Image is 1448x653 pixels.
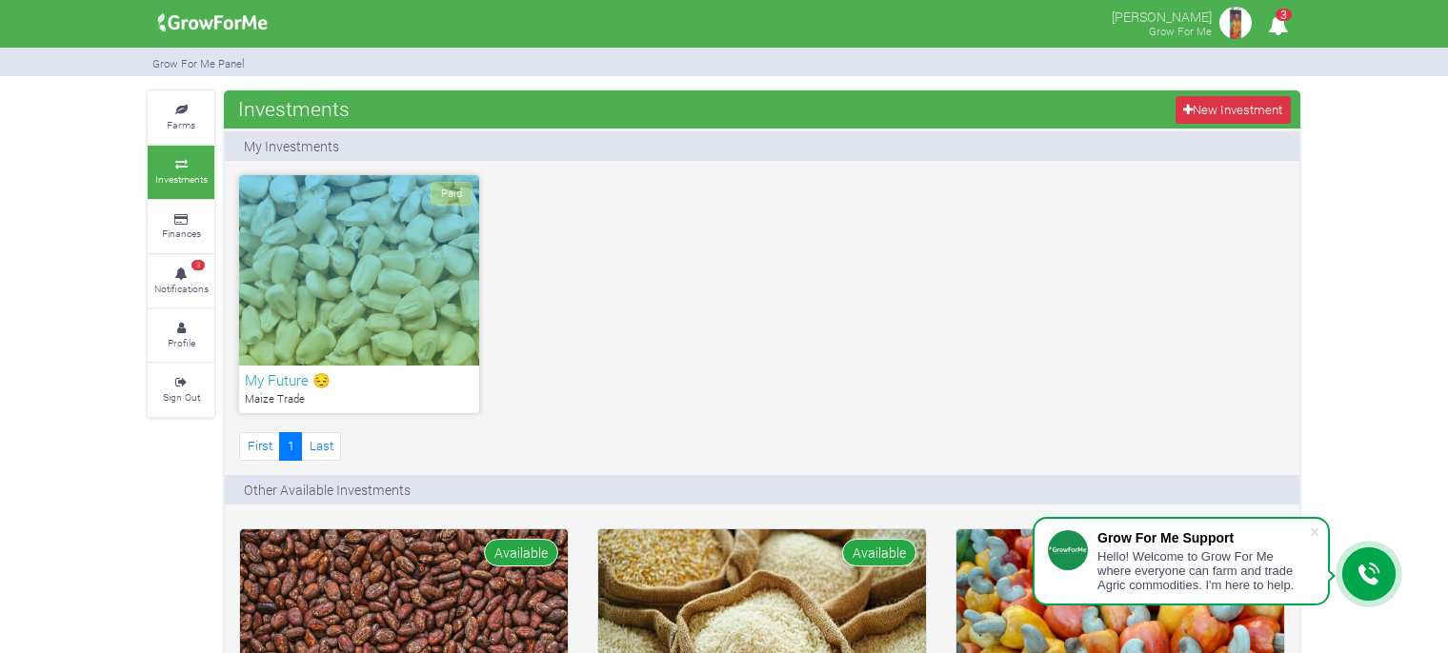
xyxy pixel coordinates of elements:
small: Investments [155,172,208,186]
a: New Investment [1176,96,1291,124]
small: Farms [167,118,195,131]
span: Investments [233,89,354,128]
a: Last [301,432,341,460]
div: Hello! Welcome to Grow For Me where everyone can farm and trade Agric commodities. I'm here to help. [1097,549,1309,592]
p: [PERSON_NAME] [1112,4,1212,27]
small: Grow For Me [1149,24,1212,38]
a: 1 [279,432,302,460]
a: Paid My Future 😔 Maize Trade [239,175,479,413]
a: 3 Notifications [148,255,214,307]
span: Available [842,539,916,566]
nav: Page Navigation [239,432,341,460]
span: 3 [191,260,205,271]
h6: My Future 😔 [245,371,473,388]
span: Available [484,539,558,566]
img: growforme image [1217,4,1255,42]
i: Notifications [1259,4,1297,47]
small: Profile [168,336,195,349]
small: Notifications [154,282,209,295]
small: Finances [162,227,201,240]
small: Sign Out [163,390,200,404]
a: Farms [148,91,214,144]
a: First [239,432,280,460]
p: My Investments [244,136,339,156]
p: Other Available Investments [244,480,411,500]
a: 3 [1259,18,1297,36]
a: Profile [148,309,214,362]
span: Paid [431,182,473,206]
small: Grow For Me Panel [152,56,245,70]
p: Maize Trade [245,391,473,407]
span: 3 [1276,9,1292,21]
a: Investments [148,146,214,198]
a: Finances [148,201,214,253]
div: Grow For Me Support [1097,530,1309,545]
img: growforme image [151,4,274,42]
a: Sign Out [148,364,214,416]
